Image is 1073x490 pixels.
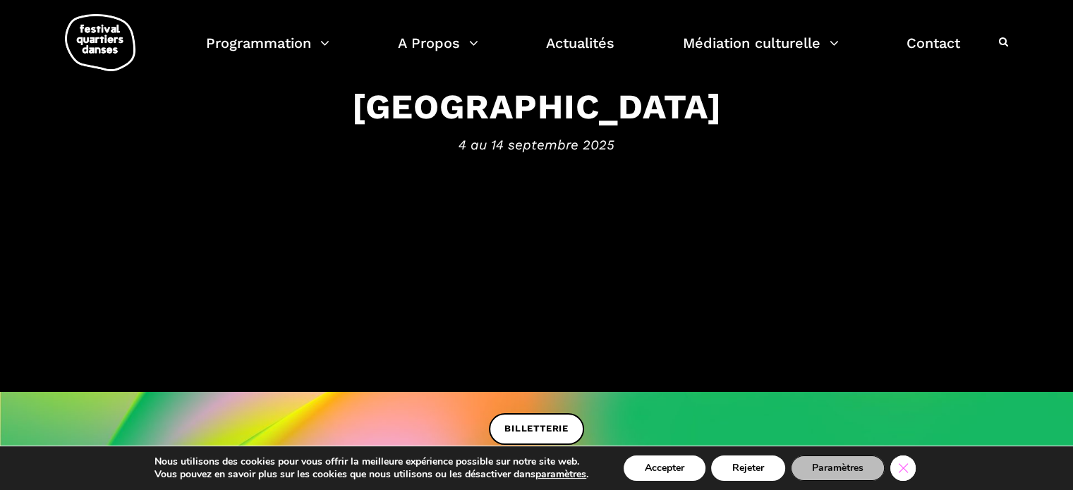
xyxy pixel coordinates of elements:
[907,31,960,73] a: Contact
[65,14,135,71] img: logo-fqd-med
[711,455,785,481] button: Rejeter
[99,44,974,128] h3: Festival de danse contemporaine à [GEOGRAPHIC_DATA]
[546,31,614,73] a: Actualités
[154,455,588,468] p: Nous utilisons des cookies pour vous offrir la meilleure expérience possible sur notre site web.
[535,468,586,481] button: paramètres
[683,31,839,73] a: Médiation culturelle
[99,134,974,155] span: 4 au 14 septembre 2025
[206,31,329,73] a: Programmation
[624,455,705,481] button: Accepter
[398,31,478,73] a: A Propos
[154,468,588,481] p: Vous pouvez en savoir plus sur les cookies que nous utilisons ou les désactiver dans .
[504,422,569,436] span: BILLETTERIE
[791,455,885,481] button: Paramètres
[890,455,916,481] button: Close GDPR Cookie Banner
[489,413,584,445] a: BILLETTERIE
